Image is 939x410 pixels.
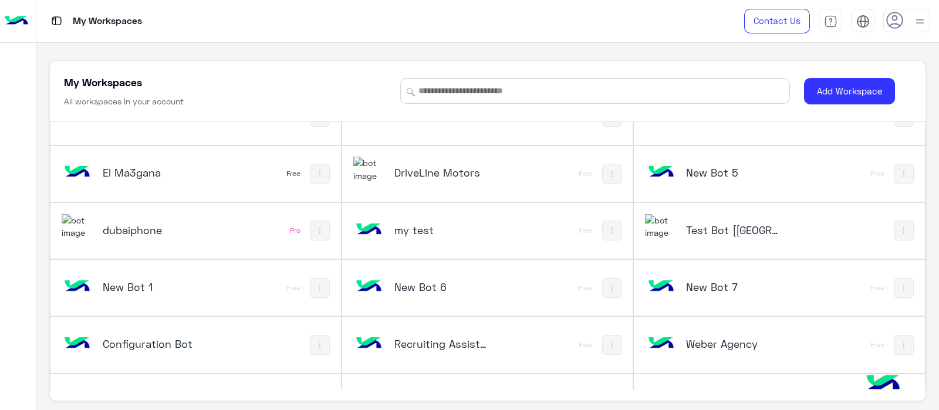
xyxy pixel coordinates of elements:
a: Contact Us [744,9,810,33]
img: 197426356791770 [645,214,677,239]
h5: Weber Agency [686,337,783,351]
img: bot image [645,157,677,188]
div: Free [579,226,593,235]
h5: my test [394,223,491,237]
img: tab [49,13,64,28]
h5: New Bot 5 [686,165,783,179]
h6: All workspaces in your account [64,96,184,107]
div: Free [870,169,884,178]
div: Free [870,340,884,350]
h5: New Bot 1 [103,280,200,294]
img: bot image [353,328,385,360]
img: Logo [5,9,28,33]
p: My Workspaces [73,13,142,29]
div: Free [579,169,593,178]
div: Free [286,169,300,178]
h5: Recruiting Assistant_copy_1 [394,337,491,351]
img: bot image [645,328,677,360]
h5: Test Bot [QC] [686,223,783,237]
h5: New Bot 7 [686,280,783,294]
img: bot image [353,214,385,246]
div: Free [579,340,593,350]
h5: dubaiphone [103,223,200,237]
img: bot image [62,328,93,360]
img: profile [913,14,927,29]
img: hulul-logo.png [863,363,904,404]
img: tab [856,15,870,28]
a: tab [819,9,842,33]
div: Free [870,283,884,293]
h5: My Workspaces [64,75,142,89]
div: Free [286,283,300,293]
img: tab [824,15,837,28]
img: 116293908236590 [353,157,385,182]
button: Add Workspace [804,78,895,104]
img: 1403182699927242 [62,214,93,239]
h5: El Ma3gana [103,165,200,179]
h5: New Bot 6 [394,280,491,294]
h5: Configuration Bot [103,337,200,351]
h5: DriveLine Motors [394,165,491,179]
img: bot image [353,271,385,303]
div: Free [579,283,593,293]
img: bot image [62,157,93,188]
div: Pro [290,226,300,235]
img: bot image [645,271,677,303]
img: bot image [62,271,93,303]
